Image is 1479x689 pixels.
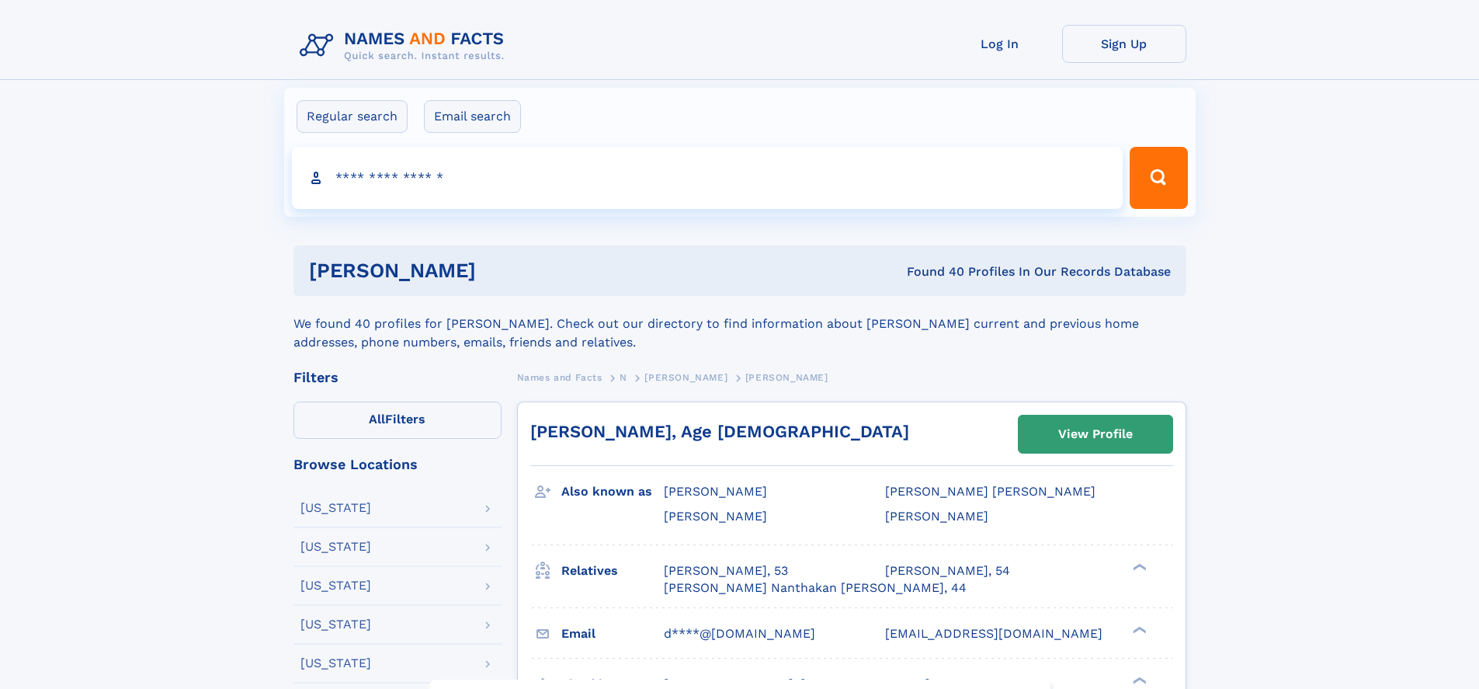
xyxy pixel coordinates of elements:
[885,484,1095,499] span: [PERSON_NAME] [PERSON_NAME]
[293,371,502,385] div: Filters
[369,412,385,426] span: All
[561,478,664,505] h3: Also known as
[300,618,371,631] div: [US_STATE]
[1062,25,1186,63] a: Sign Up
[620,372,627,383] span: N
[885,562,1010,579] a: [PERSON_NAME], 54
[292,147,1123,209] input: search input
[644,372,727,383] span: [PERSON_NAME]
[1130,147,1187,209] button: Search Button
[938,25,1062,63] a: Log In
[664,562,788,579] a: [PERSON_NAME], 53
[1019,416,1172,453] a: View Profile
[1129,675,1147,685] div: ❯
[300,541,371,553] div: [US_STATE]
[293,458,502,472] div: Browse Locations
[664,484,767,499] span: [PERSON_NAME]
[300,579,371,592] div: [US_STATE]
[561,558,664,584] h3: Relatives
[309,261,692,280] h1: [PERSON_NAME]
[1058,416,1133,452] div: View Profile
[664,509,767,524] span: [PERSON_NAME]
[885,626,1102,641] span: [EMAIL_ADDRESS][DOMAIN_NAME]
[1129,625,1147,635] div: ❯
[517,367,602,387] a: Names and Facts
[885,509,988,524] span: [PERSON_NAME]
[293,296,1186,352] div: We found 40 profiles for [PERSON_NAME]. Check out our directory to find information about [PERSON...
[297,100,408,133] label: Regular search
[300,657,371,670] div: [US_STATE]
[745,372,828,383] span: [PERSON_NAME]
[300,502,371,514] div: [US_STATE]
[664,579,967,597] a: [PERSON_NAME] Nanthakan [PERSON_NAME], 44
[293,402,502,439] label: Filters
[530,422,909,441] a: [PERSON_NAME], Age [DEMOGRAPHIC_DATA]
[561,621,664,647] h3: Email
[1129,562,1147,572] div: ❯
[644,367,727,387] a: [PERSON_NAME]
[691,263,1171,280] div: Found 40 Profiles In Our Records Database
[620,367,627,387] a: N
[424,100,521,133] label: Email search
[293,25,517,67] img: Logo Names and Facts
